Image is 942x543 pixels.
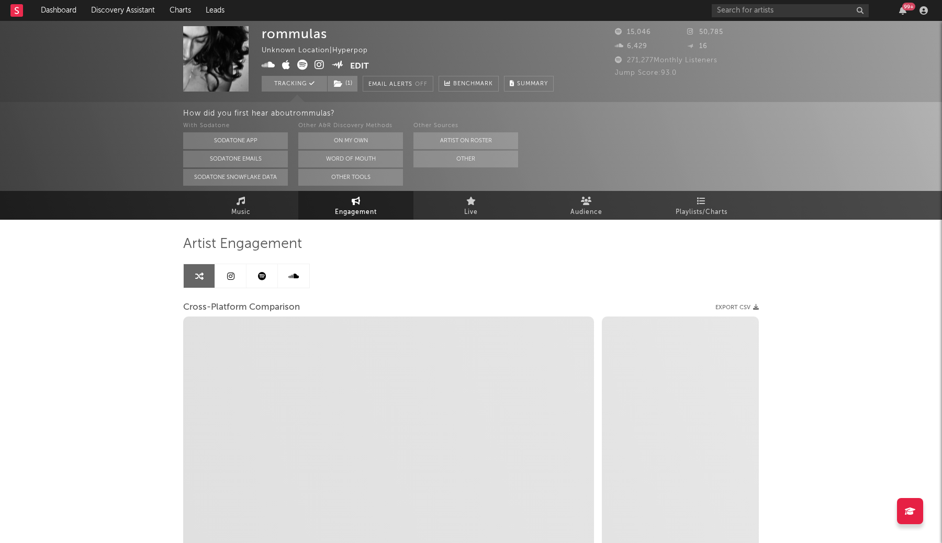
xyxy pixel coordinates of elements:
[715,304,759,311] button: Export CSV
[183,120,288,132] div: With Sodatone
[615,70,677,76] span: Jump Score: 93.0
[183,301,300,314] span: Cross-Platform Comparison
[413,120,518,132] div: Other Sources
[298,169,403,186] button: Other Tools
[183,169,288,186] button: Sodatone Snowflake Data
[262,44,380,57] div: Unknown Location | Hyperpop
[183,107,942,120] div: How did you first hear about rommulas ?
[712,4,869,17] input: Search for artists
[415,82,428,87] em: Off
[183,132,288,149] button: Sodatone App
[615,43,647,50] span: 6,429
[262,26,327,41] div: rommulas
[413,191,529,220] a: Live
[327,76,358,92] span: ( 1 )
[231,206,251,219] span: Music
[350,60,369,73] button: Edit
[335,206,377,219] span: Engagement
[687,29,723,36] span: 50,785
[298,151,403,167] button: Word Of Mouth
[687,43,708,50] span: 16
[570,206,602,219] span: Audience
[298,132,403,149] button: On My Own
[615,29,651,36] span: 15,046
[328,76,357,92] button: (1)
[363,76,433,92] button: Email AlertsOff
[298,191,413,220] a: Engagement
[676,206,727,219] span: Playlists/Charts
[439,76,499,92] a: Benchmark
[644,191,759,220] a: Playlists/Charts
[529,191,644,220] a: Audience
[413,151,518,167] button: Other
[902,3,915,10] div: 99 +
[183,191,298,220] a: Music
[183,238,302,251] span: Artist Engagement
[262,76,327,92] button: Tracking
[464,206,478,219] span: Live
[453,78,493,90] span: Benchmark
[183,151,288,167] button: Sodatone Emails
[298,120,403,132] div: Other A&R Discovery Methods
[517,81,548,87] span: Summary
[899,6,906,15] button: 99+
[504,76,554,92] button: Summary
[413,132,518,149] button: Artist on Roster
[615,57,717,64] span: 271,277 Monthly Listeners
